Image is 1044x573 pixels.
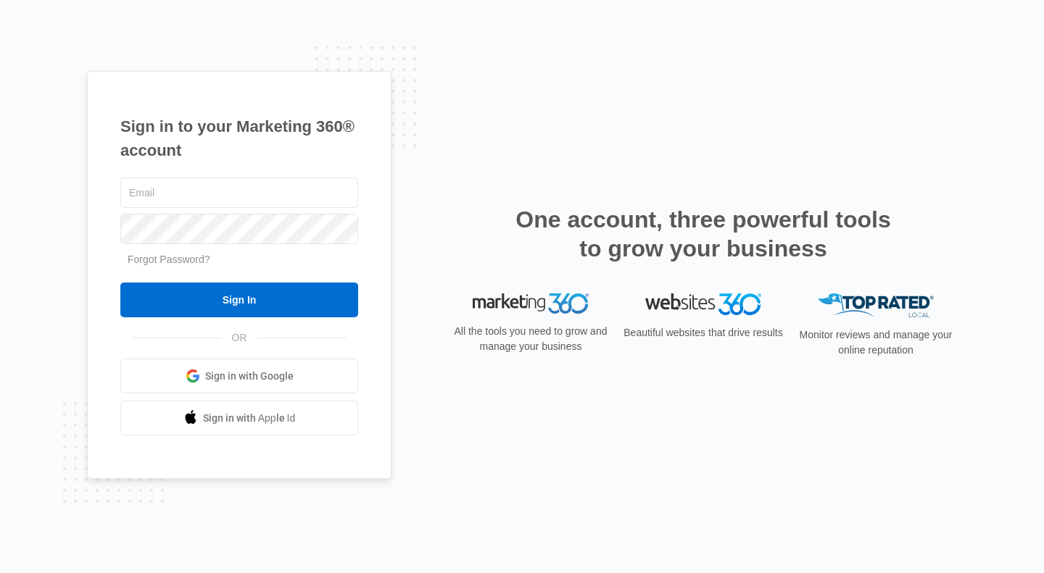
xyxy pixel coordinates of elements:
[645,293,761,314] img: Websites 360
[120,177,358,208] input: Email
[205,369,294,384] span: Sign in with Google
[473,293,589,314] img: Marketing 360
[795,327,957,358] p: Monitor reviews and manage your online reputation
[449,324,612,354] p: All the tools you need to grow and manage your business
[120,114,358,162] h1: Sign in to your Marketing 360® account
[622,325,784,340] p: Beautiful websites that drive results
[128,254,210,265] a: Forgot Password?
[222,330,257,346] span: OR
[511,205,895,263] h2: One account, three powerful tools to grow your business
[818,293,934,317] img: Top Rated Local
[120,283,358,317] input: Sign In
[120,359,358,393] a: Sign in with Google
[203,411,296,426] span: Sign in with Apple Id
[120,401,358,435] a: Sign in with Apple Id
